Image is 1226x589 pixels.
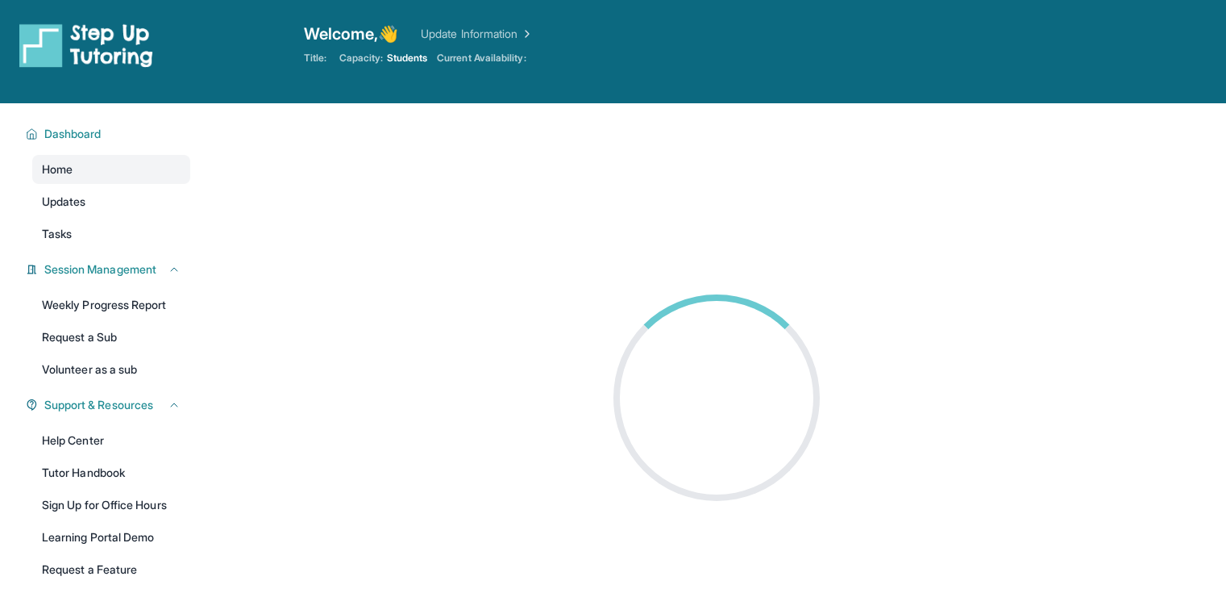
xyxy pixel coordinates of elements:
[437,52,526,65] span: Current Availability:
[42,226,72,242] span: Tasks
[44,126,102,142] span: Dashboard
[32,187,190,216] a: Updates
[304,52,326,65] span: Title:
[421,26,534,42] a: Update Information
[32,555,190,584] a: Request a Feature
[19,23,153,68] img: logo
[32,219,190,249] a: Tasks
[44,397,153,413] span: Support & Resources
[42,194,86,210] span: Updates
[32,491,190,520] a: Sign Up for Office Hours
[517,26,534,42] img: Chevron Right
[38,397,181,413] button: Support & Resources
[304,23,399,45] span: Welcome, 👋
[38,126,181,142] button: Dashboard
[32,523,190,552] a: Learning Portal Demo
[387,52,428,65] span: Students
[32,290,190,320] a: Weekly Progress Report
[339,52,384,65] span: Capacity:
[44,261,156,278] span: Session Management
[32,323,190,352] a: Request a Sub
[38,261,181,278] button: Session Management
[32,426,190,455] a: Help Center
[32,458,190,487] a: Tutor Handbook
[42,161,73,178] span: Home
[32,355,190,384] a: Volunteer as a sub
[32,155,190,184] a: Home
